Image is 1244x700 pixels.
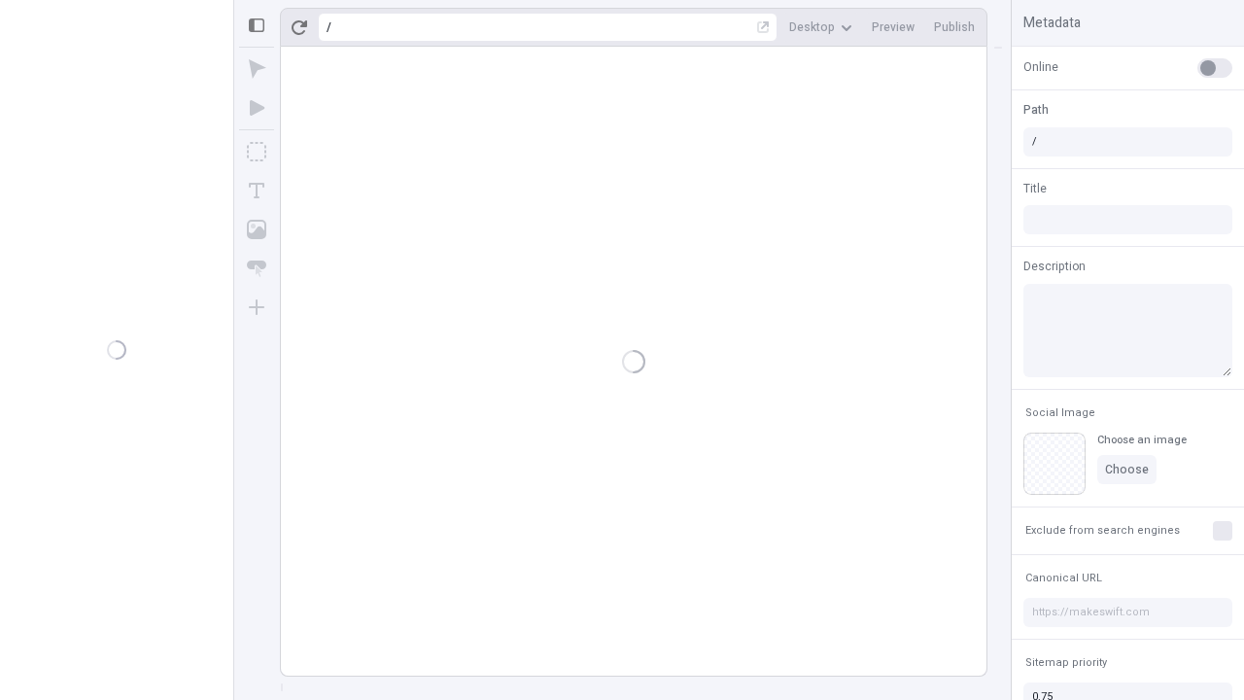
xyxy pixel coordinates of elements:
button: Social Image [1021,402,1099,425]
button: Text [239,173,274,208]
span: Desktop [789,19,835,35]
button: Canonical URL [1021,567,1106,590]
button: Publish [926,13,983,42]
span: Online [1023,58,1058,76]
button: Image [239,212,274,247]
span: Publish [934,19,975,35]
span: Sitemap priority [1025,655,1107,670]
span: Social Image [1025,405,1095,420]
button: Preview [864,13,922,42]
span: Canonical URL [1025,571,1102,585]
span: Exclude from search engines [1025,523,1180,538]
input: https://makeswift.com [1023,598,1232,627]
button: Exclude from search engines [1021,519,1184,542]
div: Choose an image [1097,433,1187,447]
button: Button [239,251,274,286]
span: Preview [872,19,915,35]
button: Sitemap priority [1021,651,1111,675]
button: Choose [1097,455,1157,484]
button: Box [239,134,274,169]
span: Title [1023,180,1047,197]
div: / [327,19,331,35]
span: Choose [1105,462,1149,477]
button: Desktop [781,13,860,42]
span: Description [1023,258,1086,275]
span: Path [1023,101,1049,119]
